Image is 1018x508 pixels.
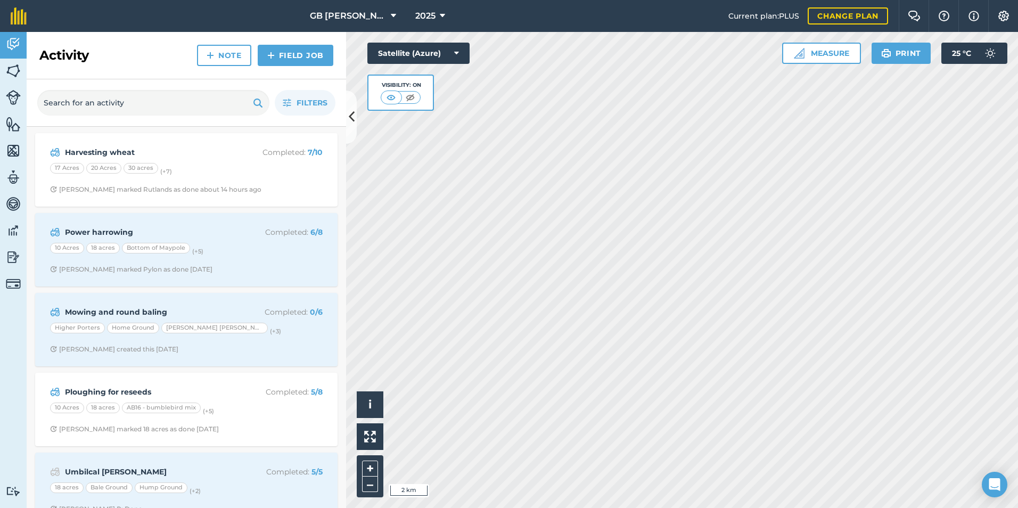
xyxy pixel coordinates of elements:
[50,386,60,398] img: svg+xml;base64,PD94bWwgdmVyc2lvbj0iMS4wIiBlbmNvZGluZz0idXRmLTgiPz4KPCEtLSBHZW5lcmF0b3I6IEFkb2JlIE...
[362,477,378,492] button: –
[190,487,201,495] small: (+ 2 )
[238,386,323,398] p: Completed :
[6,249,21,265] img: svg+xml;base64,PD94bWwgdmVyc2lvbj0iMS4wIiBlbmNvZGluZz0idXRmLTgiPz4KPCEtLSBHZW5lcmF0b3I6IEFkb2JlIE...
[881,47,891,60] img: svg+xml;base64,PHN2ZyB4bWxucz0iaHR0cDovL3d3dy53My5vcmcvMjAwMC9zdmciIHdpZHRoPSIxOSIgaGVpZ2h0PSIyNC...
[50,243,84,253] div: 10 Acres
[364,431,376,443] img: Four arrows, one pointing top left, one top right, one bottom right and the last bottom left
[86,243,120,253] div: 18 acres
[50,146,60,159] img: svg+xml;base64,PD94bWwgdmVyc2lvbj0iMS4wIiBlbmNvZGluZz0idXRmLTgiPz4KPCEtLSBHZW5lcmF0b3I6IEFkb2JlIE...
[275,90,335,116] button: Filters
[11,7,27,24] img: fieldmargin Logo
[50,482,84,493] div: 18 acres
[908,11,921,21] img: Two speech bubbles overlapping with the left bubble in the forefront
[161,323,268,333] div: [PERSON_NAME] [PERSON_NAME] 1
[6,116,21,132] img: svg+xml;base64,PHN2ZyB4bWxucz0iaHR0cDovL3d3dy53My5vcmcvMjAwMC9zdmciIHdpZHRoPSI1NiIgaGVpZ2h0PSI2MC...
[258,45,333,66] a: Field Job
[238,466,323,478] p: Completed :
[308,148,323,157] strong: 7 / 10
[6,196,21,212] img: svg+xml;base64,PD94bWwgdmVyc2lvbj0iMS4wIiBlbmNvZGluZz0idXRmLTgiPz4KPCEtLSBHZW5lcmF0b3I6IEFkb2JlIE...
[728,10,799,22] span: Current plan : PLUS
[794,48,804,59] img: Ruler icon
[808,7,888,24] a: Change plan
[415,10,436,22] span: 2025
[107,323,159,333] div: Home Ground
[782,43,861,64] button: Measure
[65,386,234,398] strong: Ploughing for reseeds
[238,306,323,318] p: Completed :
[42,299,331,360] a: Mowing and round balingCompleted: 0/6Higher PortersHome Ground[PERSON_NAME] [PERSON_NAME] 1(+3)Cl...
[192,248,203,255] small: (+ 5 )
[122,243,190,253] div: Bottom of Maypole
[310,10,387,22] span: GB [PERSON_NAME] Farms
[6,90,21,105] img: svg+xml;base64,PD94bWwgdmVyc2lvbj0iMS4wIiBlbmNvZGluZz0idXRmLTgiPz4KPCEtLSBHZW5lcmF0b3I6IEFkb2JlIE...
[384,92,398,103] img: svg+xml;base64,PHN2ZyB4bWxucz0iaHR0cDovL3d3dy53My5vcmcvMjAwMC9zdmciIHdpZHRoPSI1MCIgaGVpZ2h0PSI0MC...
[50,323,105,333] div: Higher Porters
[197,45,251,66] a: Note
[50,465,60,478] img: svg+xml;base64,PD94bWwgdmVyc2lvbj0iMS4wIiBlbmNvZGluZz0idXRmLTgiPz4KPCEtLSBHZW5lcmF0b3I6IEFkb2JlIE...
[86,482,133,493] div: Bale Ground
[253,96,263,109] img: svg+xml;base64,PHN2ZyB4bWxucz0iaHR0cDovL3d3dy53My5vcmcvMjAwMC9zdmciIHdpZHRoPSIxOSIgaGVpZ2h0PSIyNC...
[160,168,172,175] small: (+ 7 )
[42,379,331,440] a: Ploughing for reseedsCompleted: 5/810 Acres18 acresAB16 - bumblebird mix(+5)Clock with arrow poin...
[941,43,1007,64] button: 25 °C
[872,43,931,64] button: Print
[310,227,323,237] strong: 6 / 8
[50,425,219,433] div: [PERSON_NAME] marked 18 acres as done [DATE]
[42,219,331,280] a: Power harrowingCompleted: 6/810 Acres18 acresBottom of Maypole(+5)Clock with arrow pointing clock...
[6,486,21,496] img: svg+xml;base64,PD94bWwgdmVyc2lvbj0iMS4wIiBlbmNvZGluZz0idXRmLTgiPz4KPCEtLSBHZW5lcmF0b3I6IEFkb2JlIE...
[6,276,21,291] img: svg+xml;base64,PD94bWwgdmVyc2lvbj0iMS4wIiBlbmNvZGluZz0idXRmLTgiPz4KPCEtLSBHZW5lcmF0b3I6IEFkb2JlIE...
[50,425,57,432] img: Clock with arrow pointing clockwise
[997,11,1010,21] img: A cog icon
[50,266,57,273] img: Clock with arrow pointing clockwise
[50,345,178,354] div: [PERSON_NAME] created this [DATE]
[238,226,323,238] p: Completed :
[65,146,234,158] strong: Harvesting wheat
[42,140,331,200] a: Harvesting wheatCompleted: 7/1017 Acres20 Acres30 acres(+7)Clock with arrow pointing clockwise[PE...
[311,467,323,477] strong: 5 / 5
[6,223,21,239] img: svg+xml;base64,PD94bWwgdmVyc2lvbj0iMS4wIiBlbmNvZGluZz0idXRmLTgiPz4KPCEtLSBHZW5lcmF0b3I6IEFkb2JlIE...
[86,403,120,413] div: 18 acres
[310,307,323,317] strong: 0 / 6
[367,43,470,64] button: Satellite (Azure)
[357,391,383,418] button: i
[207,49,214,62] img: svg+xml;base64,PHN2ZyB4bWxucz0iaHR0cDovL3d3dy53My5vcmcvMjAwMC9zdmciIHdpZHRoPSIxNCIgaGVpZ2h0PSIyNC...
[362,461,378,477] button: +
[135,482,187,493] div: Hump Ground
[86,163,121,174] div: 20 Acres
[50,186,57,193] img: Clock with arrow pointing clockwise
[311,387,323,397] strong: 5 / 8
[65,306,234,318] strong: Mowing and round baling
[982,472,1007,497] div: Open Intercom Messenger
[65,226,234,238] strong: Power harrowing
[37,90,269,116] input: Search for an activity
[297,97,327,109] span: Filters
[122,403,201,413] div: AB16 - bumblebird mix
[6,169,21,185] img: svg+xml;base64,PD94bWwgdmVyc2lvbj0iMS4wIiBlbmNvZGluZz0idXRmLTgiPz4KPCEtLSBHZW5lcmF0b3I6IEFkb2JlIE...
[404,92,417,103] img: svg+xml;base64,PHN2ZyB4bWxucz0iaHR0cDovL3d3dy53My5vcmcvMjAwMC9zdmciIHdpZHRoPSI1MCIgaGVpZ2h0PSI0MC...
[6,143,21,159] img: svg+xml;base64,PHN2ZyB4bWxucz0iaHR0cDovL3d3dy53My5vcmcvMjAwMC9zdmciIHdpZHRoPSI1NiIgaGVpZ2h0PSI2MC...
[270,327,281,335] small: (+ 3 )
[50,346,57,353] img: Clock with arrow pointing clockwise
[50,403,84,413] div: 10 Acres
[267,49,275,62] img: svg+xml;base64,PHN2ZyB4bWxucz0iaHR0cDovL3d3dy53My5vcmcvMjAwMC9zdmciIHdpZHRoPSIxNCIgaGVpZ2h0PSIyNC...
[50,185,261,194] div: [PERSON_NAME] marked Rutlands as done about 14 hours ago
[938,11,950,21] img: A question mark icon
[6,36,21,52] img: svg+xml;base64,PD94bWwgdmVyc2lvbj0iMS4wIiBlbmNvZGluZz0idXRmLTgiPz4KPCEtLSBHZW5lcmF0b3I6IEFkb2JlIE...
[50,306,60,318] img: svg+xml;base64,PD94bWwgdmVyc2lvbj0iMS4wIiBlbmNvZGluZz0idXRmLTgiPz4KPCEtLSBHZW5lcmF0b3I6IEFkb2JlIE...
[238,146,323,158] p: Completed :
[368,398,372,411] span: i
[968,10,979,22] img: svg+xml;base64,PHN2ZyB4bWxucz0iaHR0cDovL3d3dy53My5vcmcvMjAwMC9zdmciIHdpZHRoPSIxNyIgaGVpZ2h0PSIxNy...
[980,43,1001,64] img: svg+xml;base64,PD94bWwgdmVyc2lvbj0iMS4wIiBlbmNvZGluZz0idXRmLTgiPz4KPCEtLSBHZW5lcmF0b3I6IEFkb2JlIE...
[124,163,158,174] div: 30 acres
[65,466,234,478] strong: Umbilcal [PERSON_NAME]
[203,407,214,415] small: (+ 5 )
[6,63,21,79] img: svg+xml;base64,PHN2ZyB4bWxucz0iaHR0cDovL3d3dy53My5vcmcvMjAwMC9zdmciIHdpZHRoPSI1NiIgaGVpZ2h0PSI2MC...
[381,81,421,89] div: Visibility: On
[50,226,60,239] img: svg+xml;base64,PD94bWwgdmVyc2lvbj0iMS4wIiBlbmNvZGluZz0idXRmLTgiPz4KPCEtLSBHZW5lcmF0b3I6IEFkb2JlIE...
[50,265,212,274] div: [PERSON_NAME] marked Pylon as done [DATE]
[952,43,971,64] span: 25 ° C
[39,47,89,64] h2: Activity
[50,163,84,174] div: 17 Acres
